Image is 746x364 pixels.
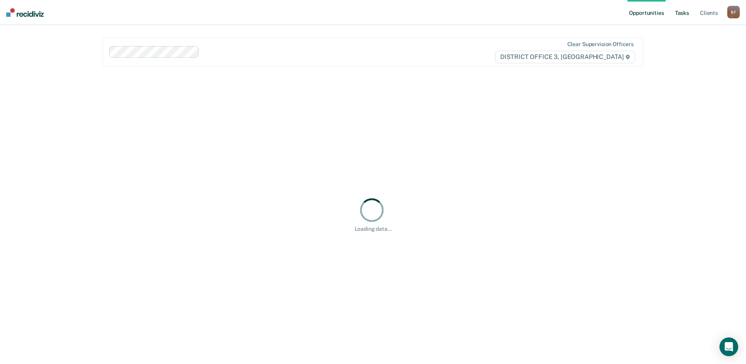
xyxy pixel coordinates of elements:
div: Clear supervision officers [567,41,634,48]
div: Loading data... [355,226,392,232]
div: Open Intercom Messenger [719,337,738,356]
button: BF [727,6,740,18]
img: Recidiviz [6,8,44,17]
div: B F [727,6,740,18]
span: DISTRICT OFFICE 3, [GEOGRAPHIC_DATA] [495,51,635,63]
